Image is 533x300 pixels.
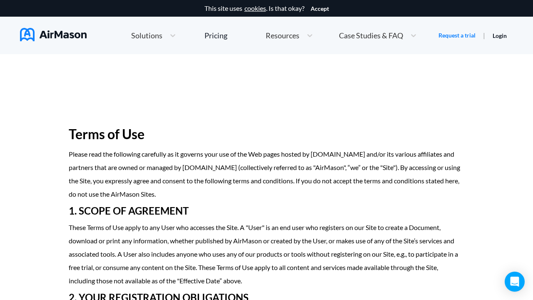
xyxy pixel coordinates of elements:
h1: Terms of Use [69,121,465,147]
span: | [483,31,485,39]
h2: 1. SCOPE OF AGREEMENT [69,201,465,221]
a: cookies [244,5,266,12]
p: These Terms of Use apply to any User who accesses the Site. A "User" is an end user who registers... [69,221,465,287]
span: Resources [266,32,299,39]
p: Please read the following carefully as it governs your use of the Web pages hosted by [DOMAIN_NAM... [69,147,465,201]
a: Login [493,32,507,39]
span: Solutions [131,32,162,39]
button: Accept cookies [311,5,329,12]
div: Open Intercom Messenger [505,272,525,292]
img: AirMason Logo [20,28,87,41]
a: Request a trial [438,31,476,40]
div: Pricing [204,32,227,39]
span: Case Studies & FAQ [339,32,403,39]
a: Pricing [204,28,227,43]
